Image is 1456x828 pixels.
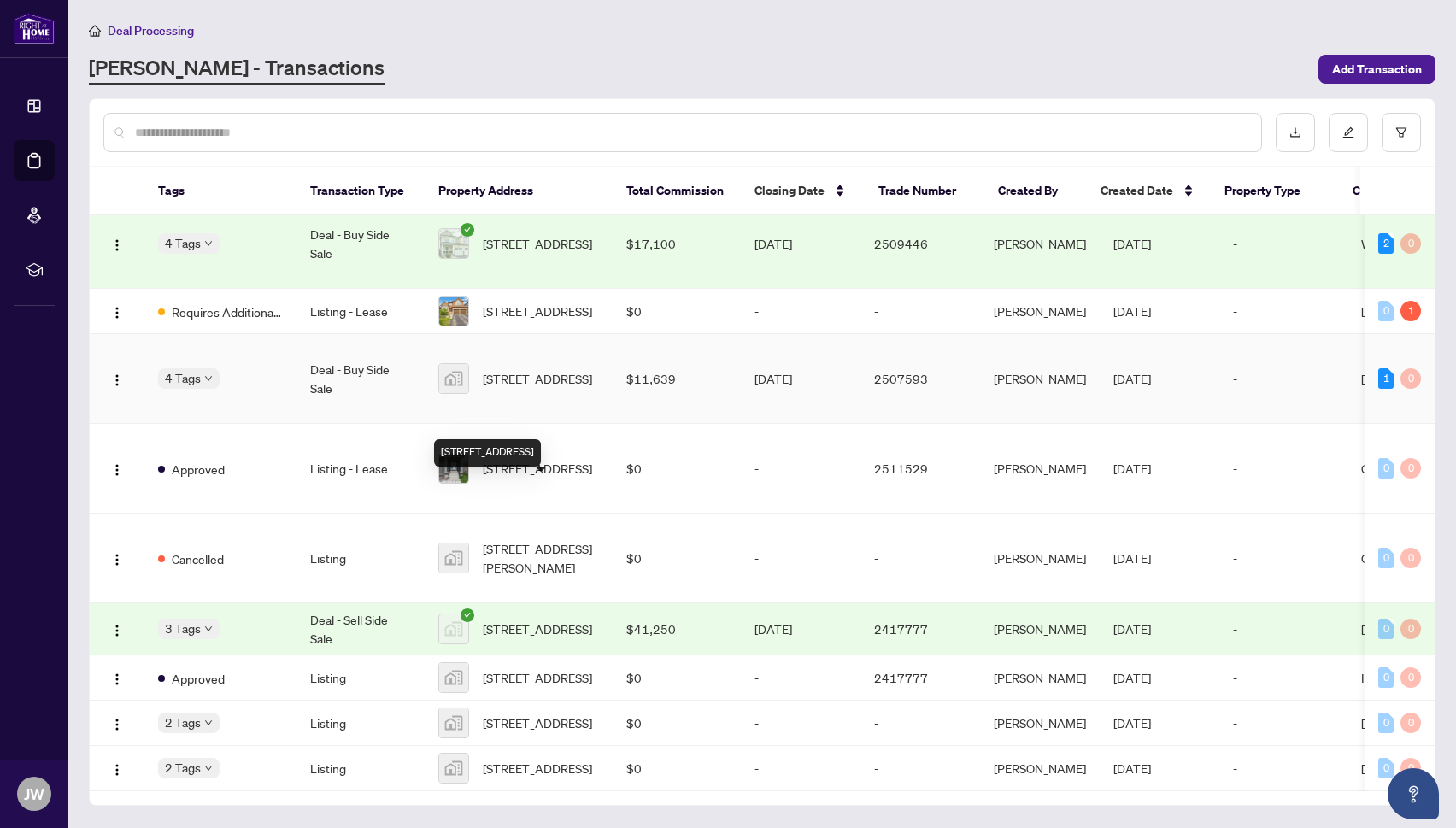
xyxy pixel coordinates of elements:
td: 2511529 [860,424,980,514]
img: Logo [110,718,124,731]
span: [STREET_ADDRESS] [483,620,592,638]
span: down [204,764,213,772]
th: Created By [984,167,1087,215]
span: [DATE] [1113,670,1151,685]
td: - [1219,746,1347,791]
img: thumbnail-img [439,364,468,393]
th: Tags [144,167,296,215]
button: download [1276,113,1315,152]
img: thumbnail-img [439,454,468,483]
div: 2 [1378,233,1394,254]
div: 1 [1400,301,1421,321]
span: [STREET_ADDRESS] [483,713,592,732]
button: edit [1329,113,1368,152]
a: [PERSON_NAME] - Transactions [89,54,385,85]
td: Listing [296,655,425,701]
span: down [204,374,213,383]
button: Add Transaction [1318,55,1435,84]
td: $17,100 [613,199,741,289]
td: - [860,701,980,746]
span: [STREET_ADDRESS] [483,759,592,778]
span: [DATE] [1113,760,1151,776]
div: 1 [1378,368,1394,389]
td: - [1219,289,1347,334]
span: down [204,719,213,727]
img: thumbnail-img [439,297,468,326]
td: $0 [613,701,741,746]
span: [STREET_ADDRESS] [483,302,592,320]
td: - [1219,199,1347,289]
span: Approved [172,669,225,688]
td: - [1219,334,1347,424]
span: home [89,25,101,37]
img: thumbnail-img [439,663,468,692]
span: [PERSON_NAME] [994,621,1086,637]
button: Logo [103,455,131,482]
button: Logo [103,230,131,257]
span: [STREET_ADDRESS] [483,234,592,253]
td: - [741,746,860,791]
span: [PERSON_NAME] [994,715,1086,731]
span: [STREET_ADDRESS] [483,459,592,478]
td: [DATE] [741,603,860,655]
img: thumbnail-img [439,543,468,573]
td: - [741,655,860,701]
td: Listing [296,701,425,746]
span: [STREET_ADDRESS] [483,369,592,388]
td: Listing [296,514,425,603]
td: $11,639 [613,334,741,424]
img: thumbnail-img [439,229,468,258]
span: download [1289,126,1301,138]
span: [PERSON_NAME] [994,550,1086,566]
span: [STREET_ADDRESS] [483,668,592,687]
span: edit [1342,126,1354,138]
td: Deal - Buy Side Sale [296,334,425,424]
span: [PERSON_NAME] [994,236,1086,251]
td: $0 [613,746,741,791]
td: 2417777 [860,655,980,701]
img: thumbnail-img [439,754,468,783]
button: Logo [103,755,131,782]
img: thumbnail-img [439,708,468,737]
td: Listing [296,746,425,791]
span: [DATE] [1113,371,1151,386]
span: [PERSON_NAME] [994,670,1086,685]
span: JW [24,782,44,806]
td: - [741,424,860,514]
div: 0 [1400,368,1421,389]
td: - [860,514,980,603]
div: 0 [1400,548,1421,568]
span: 4 Tags [165,233,201,253]
th: Property Type [1211,167,1339,215]
th: Property Address [425,167,613,215]
td: 2417777 [860,603,980,655]
td: $0 [613,514,741,603]
div: 0 [1400,233,1421,254]
span: [DATE] [1113,715,1151,731]
td: Listing - Lease [296,424,425,514]
span: 3 Tags [165,619,201,638]
div: 0 [1378,713,1394,733]
td: - [1219,655,1347,701]
img: Logo [110,306,124,320]
button: Open asap [1388,768,1439,819]
button: filter [1382,113,1421,152]
th: Closing Date [741,167,865,215]
span: Cancelled [172,549,224,568]
span: check-circle [461,608,474,622]
td: - [741,289,860,334]
span: 2 Tags [165,758,201,778]
span: [PERSON_NAME] [994,461,1086,476]
span: 4 Tags [165,368,201,388]
td: - [860,289,980,334]
span: down [204,625,213,633]
th: Trade Number [865,167,984,215]
img: Logo [110,763,124,777]
div: 0 [1378,548,1394,568]
span: filter [1395,126,1407,138]
td: - [741,514,860,603]
td: $41,250 [613,603,741,655]
th: City [1339,167,1444,215]
div: 0 [1378,458,1394,479]
td: [DATE] [741,334,860,424]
